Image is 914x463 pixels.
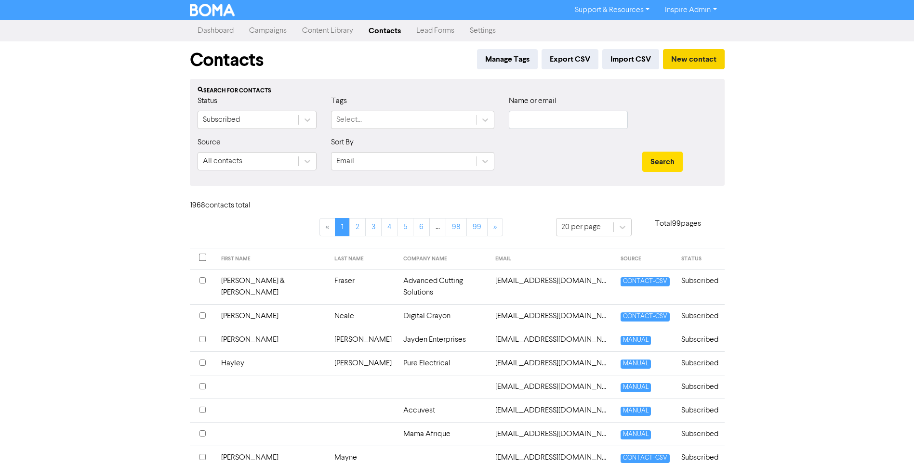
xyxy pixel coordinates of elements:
a: Page 4 [381,218,397,236]
label: Tags [331,95,347,107]
span: MANUAL [621,407,651,416]
label: Source [198,137,221,148]
a: Page 2 [349,218,366,236]
td: [PERSON_NAME] & [PERSON_NAME] [215,269,329,304]
a: Support & Resources [567,2,657,18]
img: BOMA Logo [190,4,235,16]
label: Name or email [509,95,556,107]
a: Page 98 [446,218,467,236]
label: Status [198,95,217,107]
a: Dashboard [190,21,241,40]
th: FIRST NAME [215,248,329,270]
p: Total 99 pages [632,218,725,230]
th: COMPANY NAME [397,248,490,270]
td: Subscribed [676,399,724,422]
a: Page 3 [365,218,382,236]
span: CONTACT-CSV [621,454,670,463]
button: New contact [663,49,725,69]
a: Campaigns [241,21,294,40]
button: Export CSV [542,49,598,69]
td: [PERSON_NAME] [215,304,329,328]
td: accounts@pureelectrical.net.au [490,351,615,375]
td: accounts@digitalcrayon.com.au [490,304,615,328]
span: CONTACT-CSV [621,312,670,322]
th: STATUS [676,248,724,270]
a: Page 6 [413,218,430,236]
td: Subscribed [676,375,724,399]
td: Accuvest [397,399,490,422]
div: Search for contacts [198,87,717,95]
h6: 1968 contact s total [190,201,267,210]
td: Jayden Enterprises [397,328,490,351]
td: Subscribed [676,328,724,351]
a: Content Library [294,21,361,40]
div: Email [336,155,354,167]
a: Page 5 [397,218,413,236]
a: Settings [462,21,503,40]
div: Subscribed [203,114,240,126]
a: Page 99 [466,218,488,236]
th: LAST NAME [329,248,397,270]
span: MANUAL [621,360,651,369]
td: Pure Electrical [397,351,490,375]
span: MANUAL [621,336,651,345]
td: Fraser [329,269,397,304]
td: Digital Crayon [397,304,490,328]
td: [PERSON_NAME] [329,328,397,351]
span: MANUAL [621,430,651,439]
td: [PERSON_NAME] [215,328,329,351]
button: Manage Tags [477,49,538,69]
td: Subscribed [676,422,724,446]
td: accuvest@accuvest.com.au [490,399,615,422]
a: Lead Forms [409,21,462,40]
td: accounts@jaydenenterprises.com [490,328,615,351]
td: Subscribed [676,351,724,375]
td: Hayley [215,351,329,375]
span: MANUAL [621,383,651,392]
td: accounts@vikinggroup.com.au [490,375,615,399]
span: CONTACT-CSV [621,277,670,286]
td: Mama Afrique [397,422,490,446]
td: Subscribed [676,269,724,304]
div: Select... [336,114,362,126]
div: All contacts [203,155,242,167]
td: achiaa@bigpond.com [490,422,615,446]
h1: Contacts [190,49,264,71]
td: Subscribed [676,304,724,328]
th: EMAIL [490,248,615,270]
th: SOURCE [615,248,676,270]
a: Page 1 is your current page [335,218,350,236]
td: [PERSON_NAME] [329,351,397,375]
td: accounts@acseng.com.au [490,269,615,304]
button: Import CSV [602,49,659,69]
a: Inspire Admin [657,2,724,18]
div: 20 per page [561,221,601,233]
button: Search [642,152,683,172]
iframe: Chat Widget [866,417,914,463]
a: » [487,218,503,236]
td: Neale [329,304,397,328]
a: Contacts [361,21,409,40]
td: Advanced Cutting Solutions [397,269,490,304]
label: Sort By [331,137,354,148]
